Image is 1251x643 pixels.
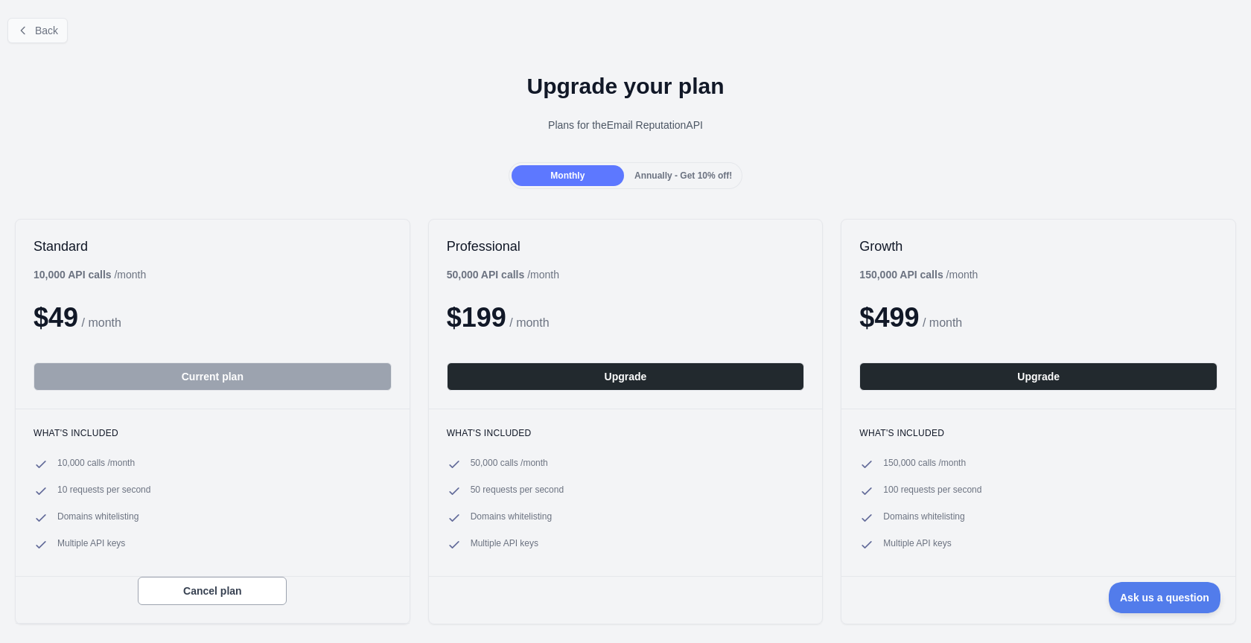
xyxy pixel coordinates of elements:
[509,316,549,329] span: / month
[447,269,525,281] b: 50,000 API calls
[447,267,559,282] div: / month
[859,267,978,282] div: / month
[859,269,943,281] b: 150,000 API calls
[1109,582,1221,613] iframe: Toggle Customer Support
[923,316,962,329] span: / month
[447,302,506,333] span: $ 199
[859,302,919,333] span: $ 499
